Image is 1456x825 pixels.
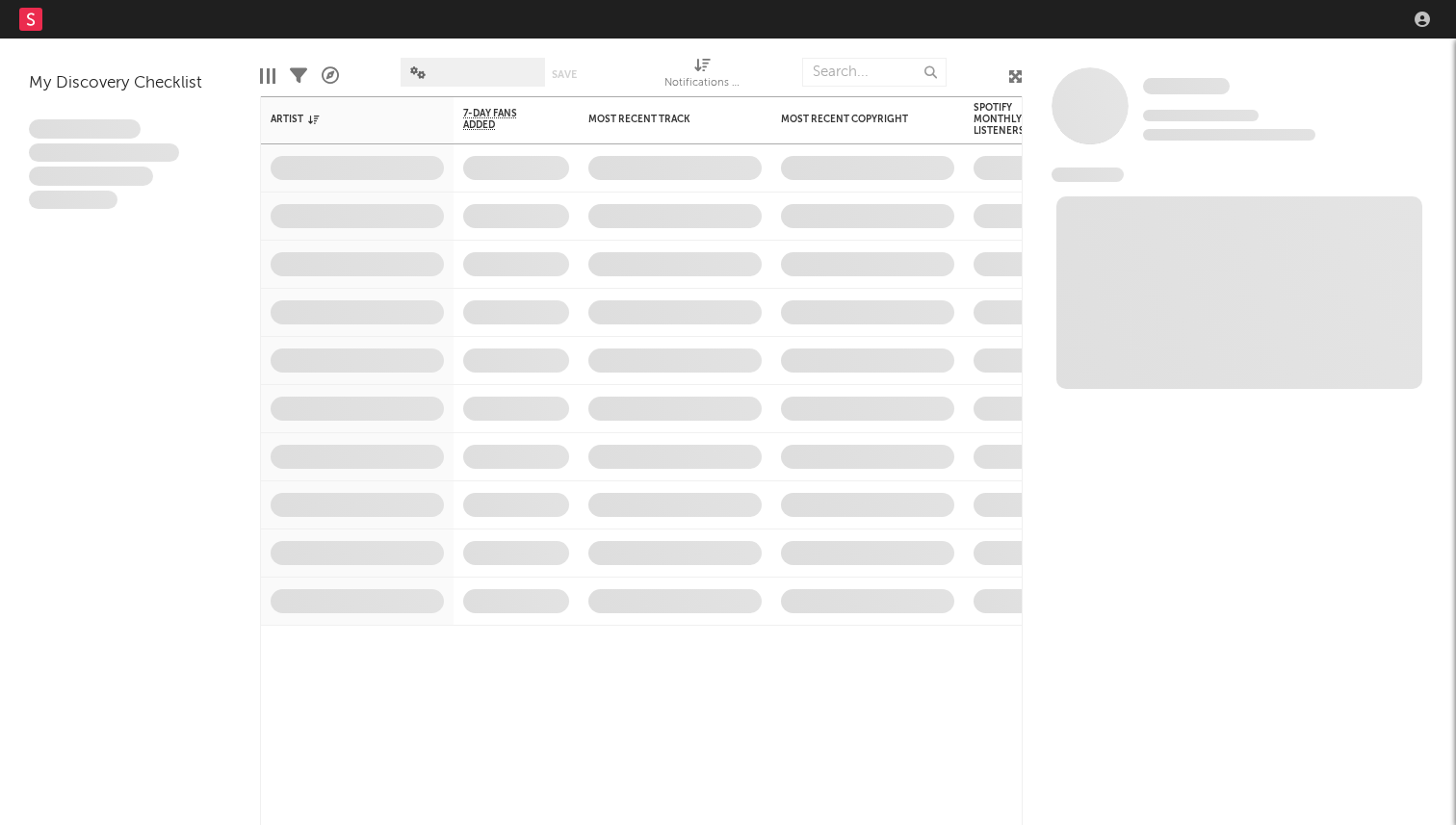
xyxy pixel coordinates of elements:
a: Some Artist [1143,77,1230,96]
span: 7-Day Fans Added [463,108,540,131]
span: Lorem ipsum dolor [29,119,141,139]
div: Most Recent Track [588,114,733,125]
div: Notifications (Artist) [664,48,741,104]
span: Aliquam viverra [29,191,117,210]
div: My Discovery Checklist [29,72,231,95]
div: Most Recent Copyright [781,114,925,125]
div: Spotify Monthly Listeners [974,102,1041,137]
div: Artist [271,114,415,125]
span: 0 fans last week [1143,129,1315,141]
div: Notifications (Artist) [664,72,741,95]
div: A&R Pipeline [322,48,339,104]
input: Search... [802,58,947,87]
span: News Feed [1052,168,1124,182]
span: Praesent ac interdum [29,167,153,186]
div: Filters [290,48,307,104]
div: Edit Columns [260,48,275,104]
span: Some Artist [1143,78,1230,94]
span: Integer aliquet in purus et [29,143,179,163]
button: Save [552,69,577,80]
span: Tracking Since: [DATE] [1143,110,1259,121]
